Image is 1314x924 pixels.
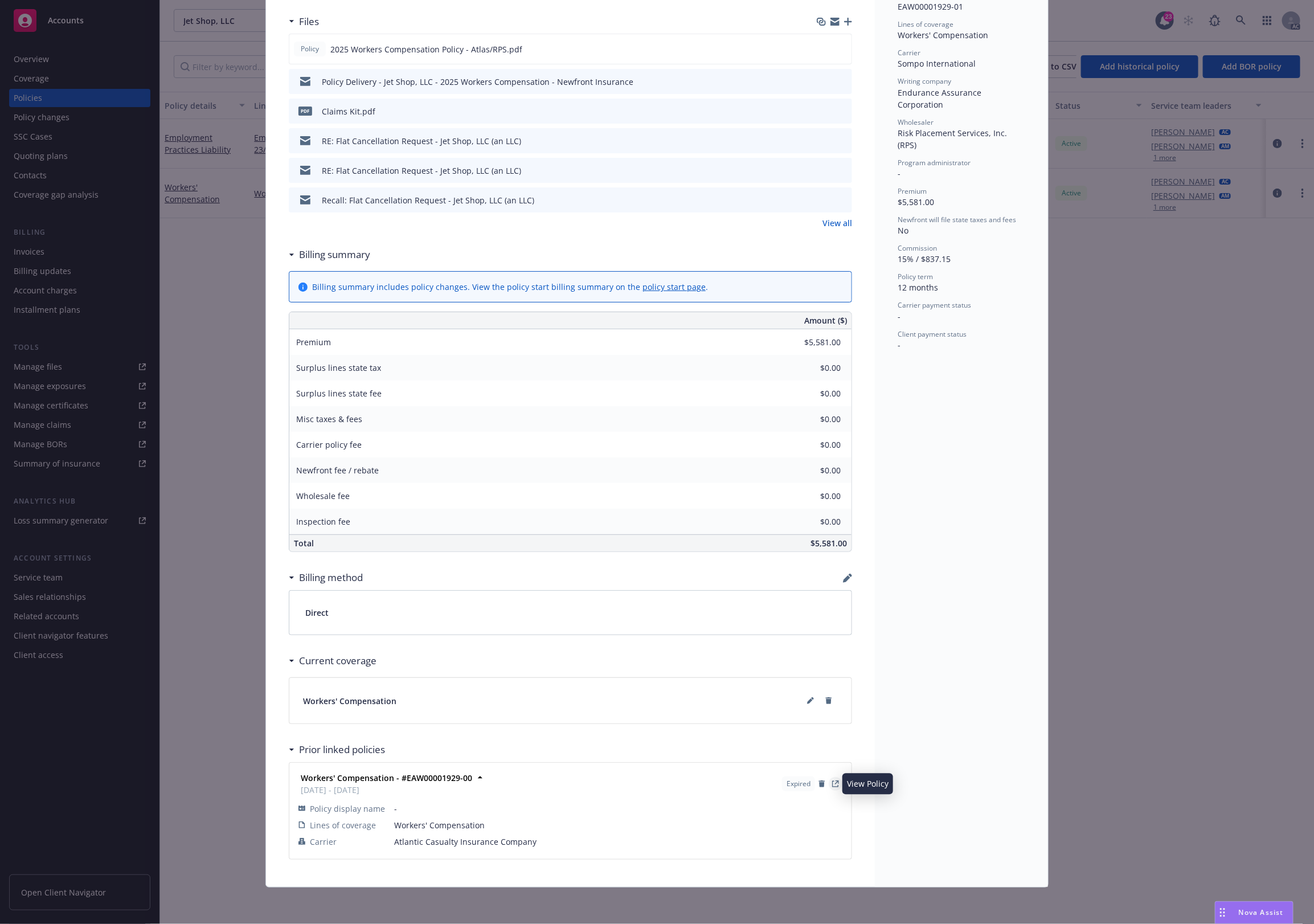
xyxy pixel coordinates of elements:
[299,653,376,668] h3: Current coverage
[898,168,900,179] span: -
[312,281,708,293] div: Billing summary includes policy changes. View the policy start billing summary on the .
[298,44,321,54] span: Policy
[322,194,534,206] div: Recall: Flat Cancellation Request - Jet Shop, LLC (an LLC)
[898,311,900,322] span: -
[837,165,848,177] button: preview file
[310,803,385,815] span: Policy display name
[773,513,848,530] input: 0.00
[289,570,363,585] div: Billing method
[330,43,522,55] span: 2025 Workers Compensation Policy - Atlas/RPS.pdf
[299,14,319,29] h3: Files
[299,742,385,757] h3: Prior linked policies
[773,334,848,351] input: 0.00
[289,14,319,29] div: Files
[837,135,848,147] button: preview file
[394,836,842,848] span: Atlantic Casualty Insurance Company
[898,30,988,40] span: Workers' Compensation
[310,836,337,848] span: Carrier
[298,107,312,115] span: pdf
[301,772,472,783] strong: Workers' Compensation - #EAW00001929-00
[296,465,379,476] span: Newfront fee / rebate
[898,243,937,253] span: Commission
[322,76,633,88] div: Policy Delivery - Jet Shop, LLC - 2025 Workers Compensation - Newfront Insurance
[310,819,376,831] span: Lines of coverage
[296,490,350,501] span: Wholesale fee
[1215,901,1293,924] button: Nova Assist
[773,411,848,428] input: 0.00
[322,105,375,117] div: Claims Kit.pdf
[819,105,828,117] button: download file
[898,117,934,127] span: Wholesaler
[818,43,828,55] button: download file
[819,76,828,88] button: download file
[822,217,852,229] a: View all
[296,439,362,450] span: Carrier policy fee
[819,194,828,206] button: download file
[898,186,927,196] span: Premium
[898,19,953,29] span: Lines of coverage
[773,359,848,377] input: 0.00
[898,87,984,110] span: Endurance Assurance Corporation
[289,653,376,668] div: Current coverage
[898,254,951,264] span: 15% / $837.15
[804,314,847,326] span: Amount ($)
[837,76,848,88] button: preview file
[322,135,521,147] div: RE: Flat Cancellation Request - Jet Shop, LLC (an LLC)
[819,165,828,177] button: download file
[299,247,370,262] h3: Billing summary
[394,803,842,815] span: -
[289,591,852,635] div: Direct
[296,337,331,347] span: Premium
[296,388,382,399] span: Surplus lines state fee
[898,158,971,167] span: Program administrator
[289,742,385,757] div: Prior linked policies
[296,414,362,424] span: Misc taxes & fees
[898,300,971,310] span: Carrier payment status
[819,135,828,147] button: download file
[898,329,967,339] span: Client payment status
[787,779,810,789] span: Expired
[299,570,363,585] h3: Billing method
[303,695,396,707] span: Workers' Compensation
[394,819,842,831] span: Workers' Compensation
[296,516,350,527] span: Inspection fee
[898,282,938,293] span: 12 months
[810,538,847,549] span: $5,581.00
[289,247,370,262] div: Billing summary
[898,1,963,12] span: EAW00001929-01
[898,215,1016,224] span: Newfront will file state taxes and fees
[642,281,706,292] a: policy start page
[301,784,472,796] span: [DATE] - [DATE]
[296,362,381,373] span: Surplus lines state tax
[898,58,976,69] span: Sompo International
[829,777,842,791] a: View Policy
[898,128,1009,150] span: Risk Placement Services, Inc. (RPS)
[773,385,848,402] input: 0.00
[294,538,314,549] span: Total
[898,197,934,207] span: $5,581.00
[322,165,521,177] div: RE: Flat Cancellation Request - Jet Shop, LLC (an LLC)
[898,272,933,281] span: Policy term
[837,43,847,55] button: preview file
[1215,902,1230,923] div: Drag to move
[898,76,951,86] span: Writing company
[898,225,908,236] span: No
[898,340,900,350] span: -
[773,462,848,479] input: 0.00
[1239,907,1284,917] span: Nova Assist
[773,488,848,505] input: 0.00
[837,105,848,117] button: preview file
[898,48,920,58] span: Carrier
[837,194,848,206] button: preview file
[773,436,848,453] input: 0.00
